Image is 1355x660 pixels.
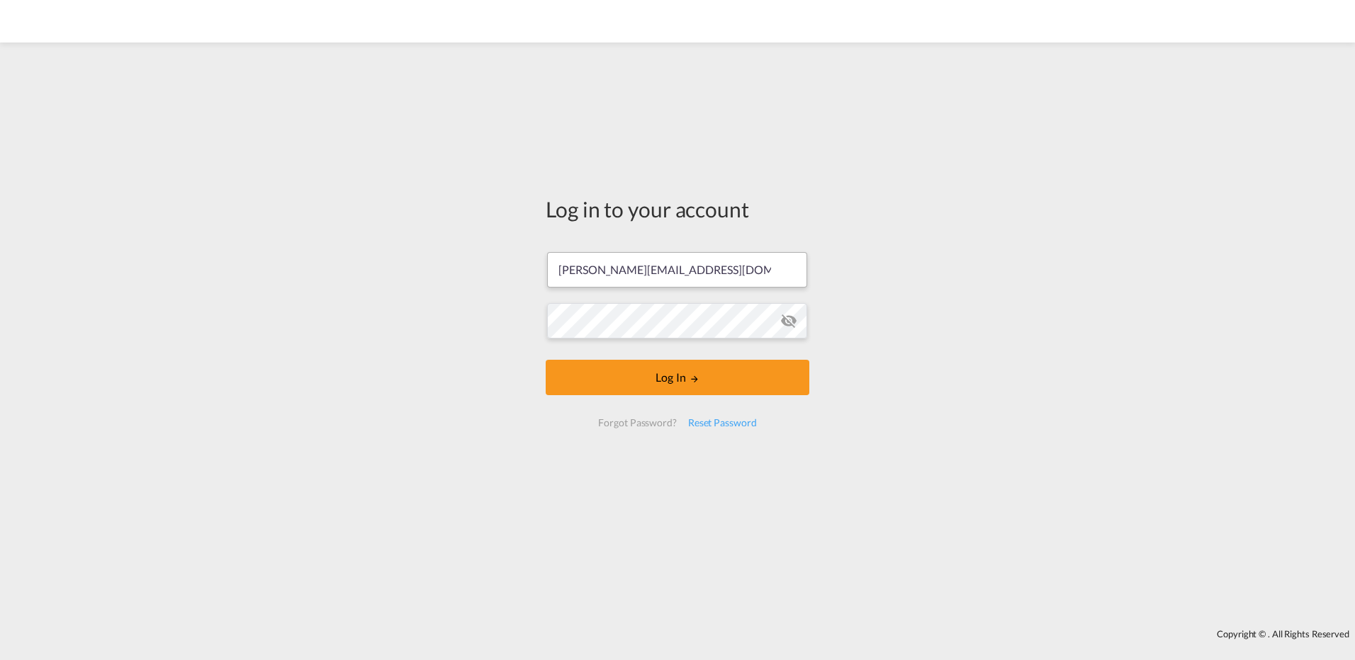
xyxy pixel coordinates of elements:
[546,194,809,224] div: Log in to your account
[682,410,763,436] div: Reset Password
[592,410,682,436] div: Forgot Password?
[547,252,807,288] input: Enter email/phone number
[780,312,797,329] md-icon: icon-eye-off
[546,360,809,395] button: LOGIN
